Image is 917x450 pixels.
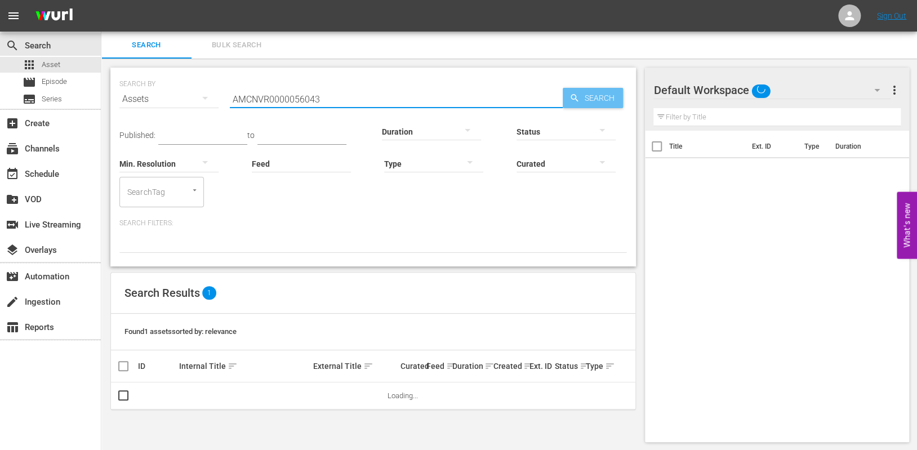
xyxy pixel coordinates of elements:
[179,359,310,373] div: Internal Title
[23,92,36,106] span: Series
[580,88,623,108] span: Search
[6,218,19,231] span: Live Streaming
[23,75,36,89] span: Episode
[228,361,238,371] span: sort
[202,286,216,300] span: 1
[797,131,828,162] th: Type
[6,167,19,181] span: Schedule
[897,191,917,259] button: Open Feedback Widget
[42,59,60,70] span: Asset
[887,83,901,97] span: more_vert
[586,359,603,373] div: Type
[27,3,81,29] img: ans4CAIJ8jUAAAAAAAAAAAAAAAAAAAAAAAAgQb4GAAAAAAAAAAAAAAAAAAAAAAAAJMjXAAAAAAAAAAAAAAAAAAAAAAAAgAT5G...
[7,9,20,23] span: menu
[6,295,19,309] span: Ingestion
[446,361,456,371] span: sort
[6,270,19,283] span: Automation
[6,142,19,155] span: Channels
[124,286,200,300] span: Search Results
[452,359,489,373] div: Duration
[653,74,891,106] div: Default Workspace
[119,83,219,115] div: Assets
[119,131,155,140] span: Published:
[887,77,901,104] button: more_vert
[23,58,36,72] span: Asset
[42,76,67,87] span: Episode
[198,39,275,52] span: Bulk Search
[6,193,19,206] span: VOD
[6,117,19,130] span: Create
[877,11,906,20] a: Sign Out
[388,391,418,400] span: Loading...
[745,131,797,162] th: Ext. ID
[6,39,19,52] span: Search
[124,327,237,336] span: Found 1 assets sorted by: relevance
[363,361,373,371] span: sort
[119,219,627,228] p: Search Filters:
[580,361,590,371] span: sort
[6,320,19,334] span: Reports
[828,131,896,162] th: Duration
[138,362,176,371] div: ID
[563,88,623,108] button: Search
[189,185,200,195] button: Open
[493,359,526,373] div: Created
[523,361,533,371] span: sort
[426,359,449,373] div: Feed
[669,131,745,162] th: Title
[484,361,495,371] span: sort
[42,93,62,105] span: Series
[529,362,551,371] div: Ext. ID
[313,359,397,373] div: External Title
[6,243,19,257] span: Overlays
[247,131,255,140] span: to
[108,39,185,52] span: Search
[555,359,582,373] div: Status
[400,362,423,371] div: Curated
